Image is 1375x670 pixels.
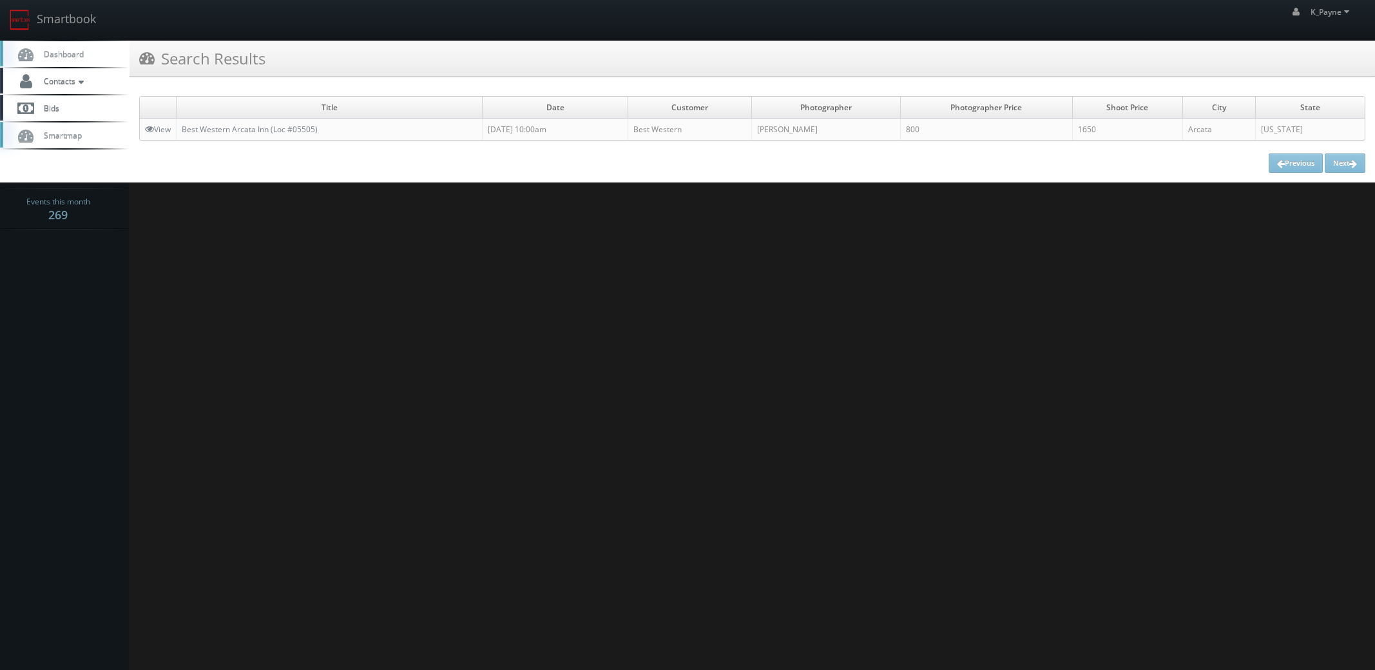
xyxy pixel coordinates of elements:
[1255,97,1365,119] td: State
[483,97,628,119] td: Date
[1072,97,1182,119] td: Shoot Price
[37,75,87,86] span: Contacts
[37,130,82,141] span: Smartmap
[628,119,751,141] td: Best Western
[182,124,318,135] a: Best Western Arcata Inn (Loc #05505)
[37,103,59,113] span: Bids
[900,97,1072,119] td: Photographer Price
[900,119,1072,141] td: 800
[628,97,751,119] td: Customer
[37,48,84,59] span: Dashboard
[177,97,483,119] td: Title
[1182,119,1255,141] td: Arcata
[751,97,900,119] td: Photographer
[1072,119,1182,141] td: 1650
[1182,97,1255,119] td: City
[26,195,90,208] span: Events this month
[139,47,265,70] h3: Search Results
[483,119,628,141] td: [DATE] 10:00am
[145,124,171,135] a: View
[10,10,30,30] img: smartbook-logo.png
[1311,6,1353,17] span: K_Payne
[48,207,68,222] strong: 269
[751,119,900,141] td: [PERSON_NAME]
[1255,119,1365,141] td: [US_STATE]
